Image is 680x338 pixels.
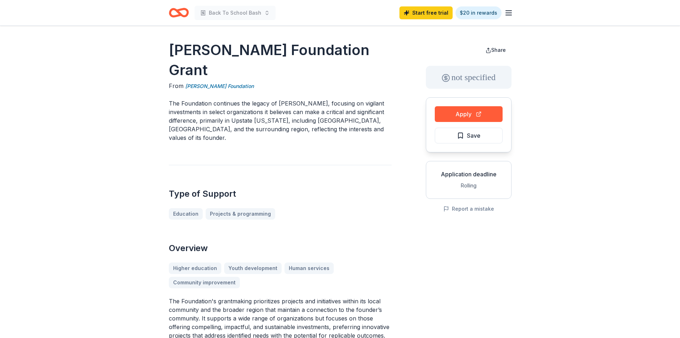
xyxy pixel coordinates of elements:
div: not specified [426,66,512,89]
div: From [169,82,392,90]
h2: Type of Support [169,188,392,200]
a: $20 in rewards [455,6,502,19]
button: Report a mistake [443,205,494,213]
a: Home [169,4,189,21]
button: Apply [435,106,503,122]
h2: Overview [169,243,392,254]
a: Education [169,208,203,220]
button: Share [480,43,512,57]
div: Application deadline [432,170,505,178]
a: Start free trial [399,6,453,19]
span: Back To School Bash [209,9,261,17]
div: Rolling [432,181,505,190]
a: [PERSON_NAME] Foundation [185,82,254,90]
p: The Foundation continues the legacy of [PERSON_NAME], focusing on vigilant investments in select ... [169,99,392,142]
button: Save [435,128,503,143]
span: Share [491,47,506,53]
a: Projects & programming [206,208,275,220]
button: Back To School Bash [195,6,276,20]
span: Save [467,131,480,140]
h1: [PERSON_NAME] Foundation Grant [169,40,392,80]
